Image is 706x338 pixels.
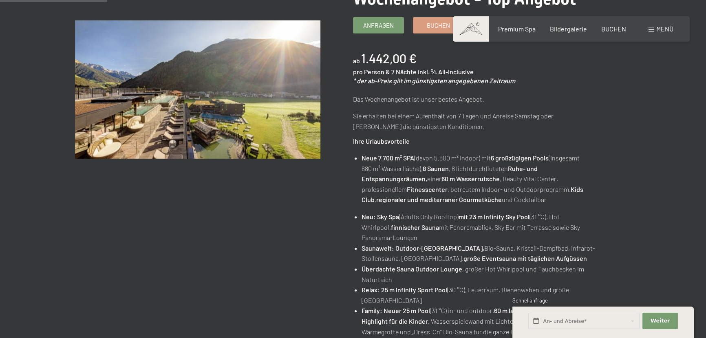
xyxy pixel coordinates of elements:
button: Weiter [642,313,677,329]
li: (Adults Only Rooftop) (31 °C), Hot Whirlpool, mit Panoramablick, Sky Bar mit Terrasse sowie Sky P... [362,211,599,243]
span: inkl. ¾ All-Inclusive [418,68,474,76]
strong: Relax: 25 m Infinity Sport Pool [362,286,447,294]
a: Buchen [413,18,463,33]
strong: Neue 7.700 m² SPA [362,154,414,162]
li: Bio-Sauna, Kristall-Dampfbad, Infrarot-Stollensauna, [GEOGRAPHIC_DATA], [362,243,599,264]
li: (30 °C), Feuerraum, Bienenwaben und große [GEOGRAPHIC_DATA] [362,285,599,305]
b: 1.442,00 € [361,51,417,66]
strong: Überdachte Sauna Outdoor Lounge [362,265,462,273]
img: Wochenangebot - Top Angebot [75,20,321,159]
p: Das Wochenangebot ist unser bestes Angebot. [353,94,599,105]
em: * der ab-Preis gilt im günstigsten angegebenen Zeitraum [353,77,515,84]
strong: 8 Saunen [423,165,449,172]
strong: regionaler und mediterraner Gourmetküche [376,196,502,203]
strong: Ihre Urlaubsvorteile [353,137,410,145]
strong: finnischer Sauna [391,223,439,231]
a: Premium Spa [498,25,535,33]
span: Schnellanfrage [512,297,548,304]
span: Menü [656,25,673,33]
span: pro Person & [353,68,390,76]
a: Anfragen [353,18,404,33]
a: BUCHEN [601,25,626,33]
span: Weiter [651,317,670,325]
li: (davon 5.500 m² indoor) mit (insgesamt 680 m² Wasserfläche), , 8 lichtdurchfluteten einer , Beaut... [362,153,599,205]
li: , großer Hot Whirlpool und Tauchbecken im Naturteich [362,264,599,285]
span: Anfragen [363,21,394,30]
span: Buchen [427,21,450,30]
p: Sie erhalten bei einem Aufenthalt von 7 Tagen und Anreise Samstag oder [PERSON_NAME] die günstigs... [353,111,599,131]
a: Bildergalerie [550,25,587,33]
span: 7 Nächte [391,68,417,76]
li: (31 °C) in- und outdoor, , Wasserspielewand mit Lichteffekt, (33 °C), Wärmegrotte und „Dress-On“ ... [362,305,599,337]
strong: 60 m Wasserrutsche [441,175,500,182]
strong: Fitnesscenter [407,185,448,193]
strong: große Eventsauna mit täglichen Aufgüssen [463,254,587,262]
span: ab [353,57,360,64]
strong: 6 großzügigen Pools [491,154,549,162]
strong: Family: Neuer 25 m Pool [362,307,430,314]
strong: Saunawelt: Outdoor-[GEOGRAPHIC_DATA], [362,244,484,252]
strong: mit 23 m Infinity Sky Pool [459,213,529,220]
strong: Neu: Sky Spa [362,213,399,220]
